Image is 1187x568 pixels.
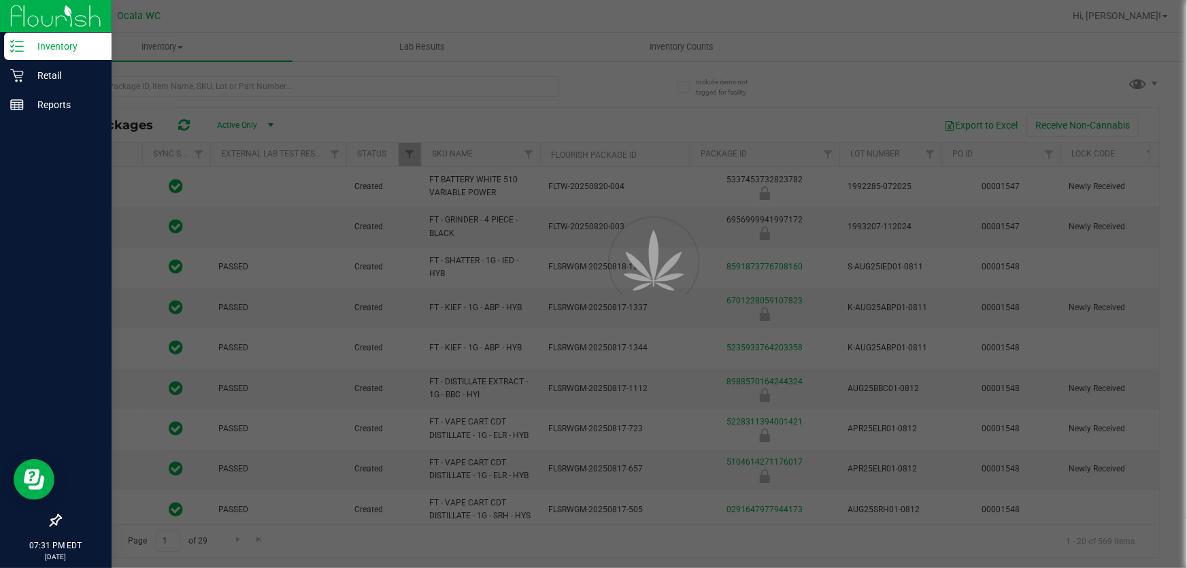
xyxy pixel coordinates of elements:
p: Reports [24,97,105,113]
inline-svg: Inventory [10,39,24,53]
p: Retail [24,67,105,84]
iframe: Resource center [14,459,54,500]
p: 07:31 PM EDT [6,539,105,552]
inline-svg: Retail [10,69,24,82]
p: [DATE] [6,552,105,562]
inline-svg: Reports [10,98,24,112]
p: Inventory [24,38,105,54]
